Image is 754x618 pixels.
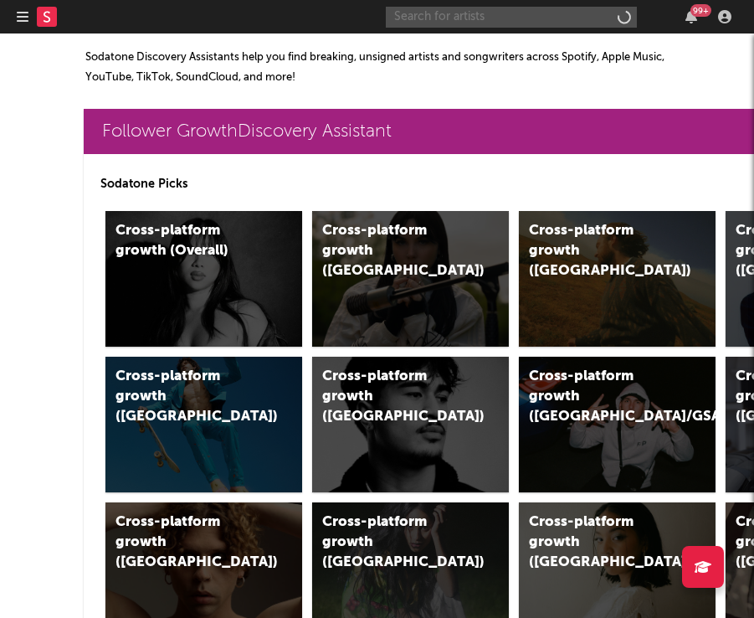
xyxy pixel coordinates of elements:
[322,512,464,573] div: Cross-platform growth ([GEOGRAPHIC_DATA])
[685,10,697,23] button: 99+
[322,367,464,427] div: Cross-platform growth ([GEOGRAPHIC_DATA])
[529,512,670,573] div: Cross-platform growth ([GEOGRAPHIC_DATA])
[85,48,687,88] p: Sodatone Discovery Assistants help you find breaking, unsigned artists and songwriters across Spo...
[690,4,711,17] div: 99 +
[312,211,509,347] a: Cross-platform growth ([GEOGRAPHIC_DATA])
[322,221,464,281] div: Cross-platform growth ([GEOGRAPHIC_DATA])
[519,211,716,347] a: Cross-platform growth ([GEOGRAPHIC_DATA])
[312,357,509,492] a: Cross-platform growth ([GEOGRAPHIC_DATA])
[105,357,302,492] a: Cross-platform growth ([GEOGRAPHIC_DATA])
[115,221,257,261] div: Cross-platform growth (Overall)
[529,221,670,281] div: Cross-platform growth ([GEOGRAPHIC_DATA])
[115,367,257,427] div: Cross-platform growth ([GEOGRAPHIC_DATA])
[386,7,637,28] input: Search for artists
[529,367,670,427] div: Cross-platform growth ([GEOGRAPHIC_DATA]/GSA)
[115,512,257,573] div: Cross-platform growth ([GEOGRAPHIC_DATA])
[519,357,716,492] a: Cross-platform growth ([GEOGRAPHIC_DATA]/GSA)
[105,211,302,347] a: Cross-platform growth (Overall)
